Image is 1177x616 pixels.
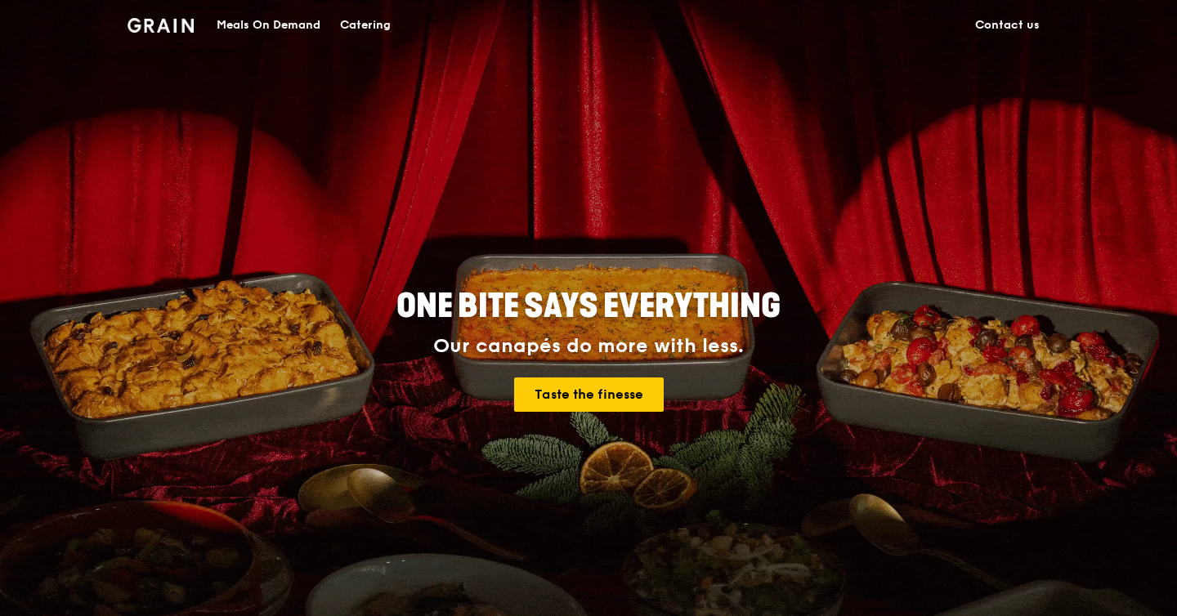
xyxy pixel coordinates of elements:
[965,1,1049,50] a: Contact us
[514,377,664,412] a: Taste the finesse
[340,1,391,50] div: Catering
[330,1,401,50] a: Catering
[217,1,320,50] div: Meals On Demand
[396,287,781,326] span: ONE BITE SAYS EVERYTHING
[128,18,194,33] img: Grain
[294,335,883,358] div: Our canapés do more with less.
